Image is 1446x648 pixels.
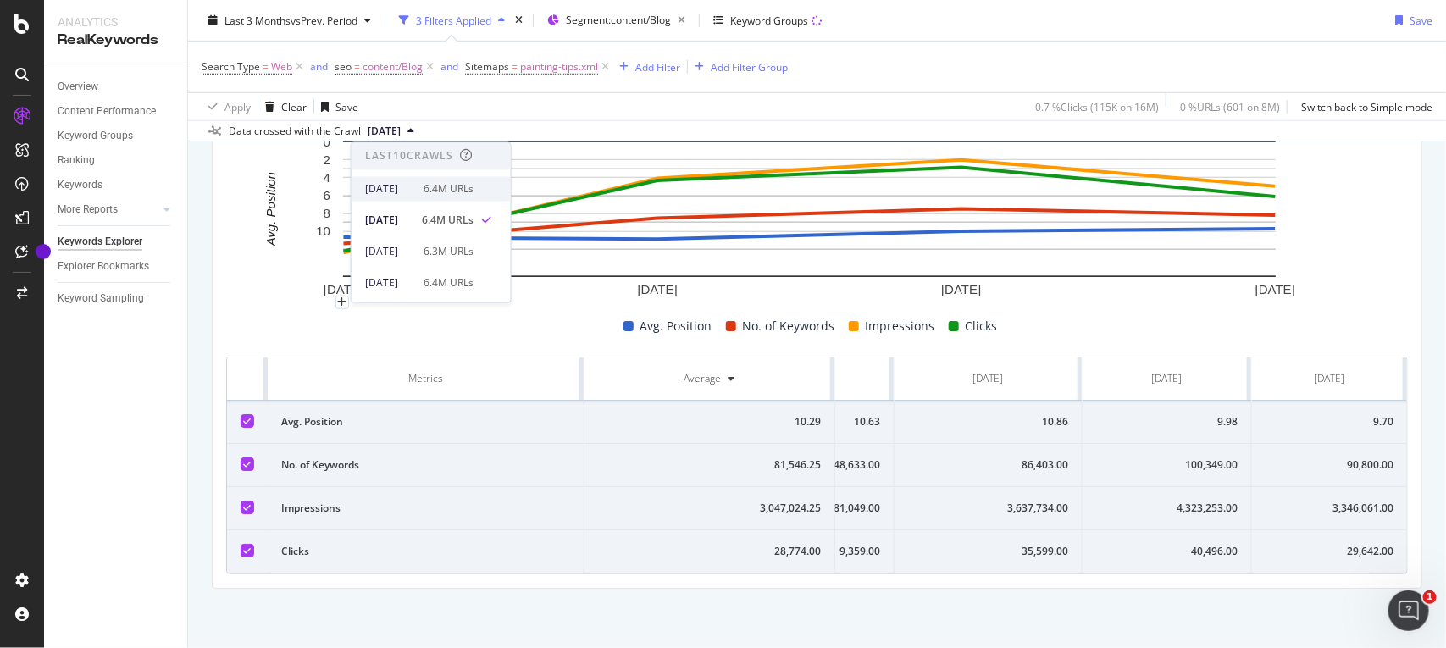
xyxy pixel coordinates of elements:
[1096,457,1238,473] div: 100,349.00
[316,224,330,239] text: 10
[202,7,378,34] button: Last 3 MonthsvsPrev. Period
[58,127,175,145] a: Keyword Groups
[1315,371,1345,386] div: [DATE]
[263,173,278,247] text: Avg. Position
[229,124,361,139] div: Data crossed with the Crawl
[1423,590,1437,604] span: 1
[58,290,175,307] a: Keyword Sampling
[540,7,692,34] button: Segment:content/Blog
[335,296,349,309] div: plus
[268,401,584,444] td: Avg. Position
[866,316,935,336] span: Impressions
[58,102,156,120] div: Content Performance
[684,371,722,386] div: Average
[58,201,118,219] div: More Reports
[58,176,175,194] a: Keywords
[226,133,1392,302] svg: A chart.
[1294,93,1432,120] button: Switch back to Simple mode
[512,59,518,74] span: =
[711,59,788,74] div: Add Filter Group
[324,283,363,297] text: [DATE]
[58,233,175,251] a: Keywords Explorer
[908,457,1068,473] div: 86,403.00
[566,13,671,27] span: Segment: content/Blog
[365,149,453,163] div: Last 10 Crawls
[263,59,269,74] span: =
[291,13,357,27] span: vs Prev. Period
[635,59,680,74] div: Add Filter
[258,93,307,120] button: Clear
[640,316,712,336] span: Avg. Position
[268,487,584,530] td: Impressions
[335,99,358,114] div: Save
[202,59,260,74] span: Search Type
[908,414,1068,429] div: 10.86
[324,207,330,221] text: 8
[58,30,174,50] div: RealKeywords
[324,189,330,203] text: 6
[1388,590,1429,631] iframe: Intercom live chat
[58,176,102,194] div: Keywords
[512,12,526,29] div: times
[598,457,821,473] div: 81,546.25
[314,93,358,120] button: Save
[361,121,421,141] button: [DATE]
[58,258,149,275] div: Explorer Bookmarks
[324,152,330,167] text: 2
[58,233,142,251] div: Keywords Explorer
[281,371,570,386] div: Metrics
[1180,99,1280,114] div: 0 % URLs ( 601 on 8M )
[363,55,423,79] span: content/Blog
[36,244,51,259] div: Tooltip anchor
[271,55,292,79] span: Web
[440,59,458,74] div: and
[1255,283,1295,297] text: [DATE]
[730,13,808,27] div: Keyword Groups
[743,316,835,336] span: No. of Keywords
[324,135,330,149] text: 0
[520,55,598,79] span: painting-tips.xml
[688,57,788,77] button: Add Filter Group
[310,59,328,74] div: and
[1152,371,1183,386] div: [DATE]
[281,99,307,114] div: Clear
[706,7,828,34] button: Keyword Groups
[638,283,678,297] text: [DATE]
[1096,414,1238,429] div: 9.98
[1266,414,1393,429] div: 9.70
[908,501,1068,516] div: 3,637,734.00
[58,78,175,96] a: Overview
[1266,544,1393,559] div: 29,642.00
[224,13,291,27] span: Last 3 Months
[58,14,174,30] div: Analytics
[202,93,251,120] button: Apply
[598,414,821,429] div: 10.29
[973,371,1004,386] div: [DATE]
[58,152,95,169] div: Ranking
[440,58,458,75] button: and
[908,544,1068,559] div: 35,599.00
[465,59,509,74] span: Sitemaps
[58,290,144,307] div: Keyword Sampling
[424,181,474,197] div: 6.4M URLs
[324,170,330,185] text: 4
[966,316,998,336] span: Clicks
[1388,7,1432,34] button: Save
[1266,501,1393,516] div: 3,346,061.00
[310,58,328,75] button: and
[1096,544,1238,559] div: 40,496.00
[612,57,680,77] button: Add Filter
[224,99,251,114] div: Apply
[368,124,401,139] span: 2025 Jul. 7th
[58,78,98,96] div: Overview
[598,544,821,559] div: 28,774.00
[1410,13,1432,27] div: Save
[365,244,413,259] div: [DATE]
[1035,99,1159,114] div: 0.7 % Clicks ( 115K on 16M )
[268,530,584,573] td: Clicks
[598,501,821,516] div: 3,047,024.25
[941,283,981,297] text: [DATE]
[1096,501,1238,516] div: 4,323,253.00
[365,213,412,228] div: [DATE]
